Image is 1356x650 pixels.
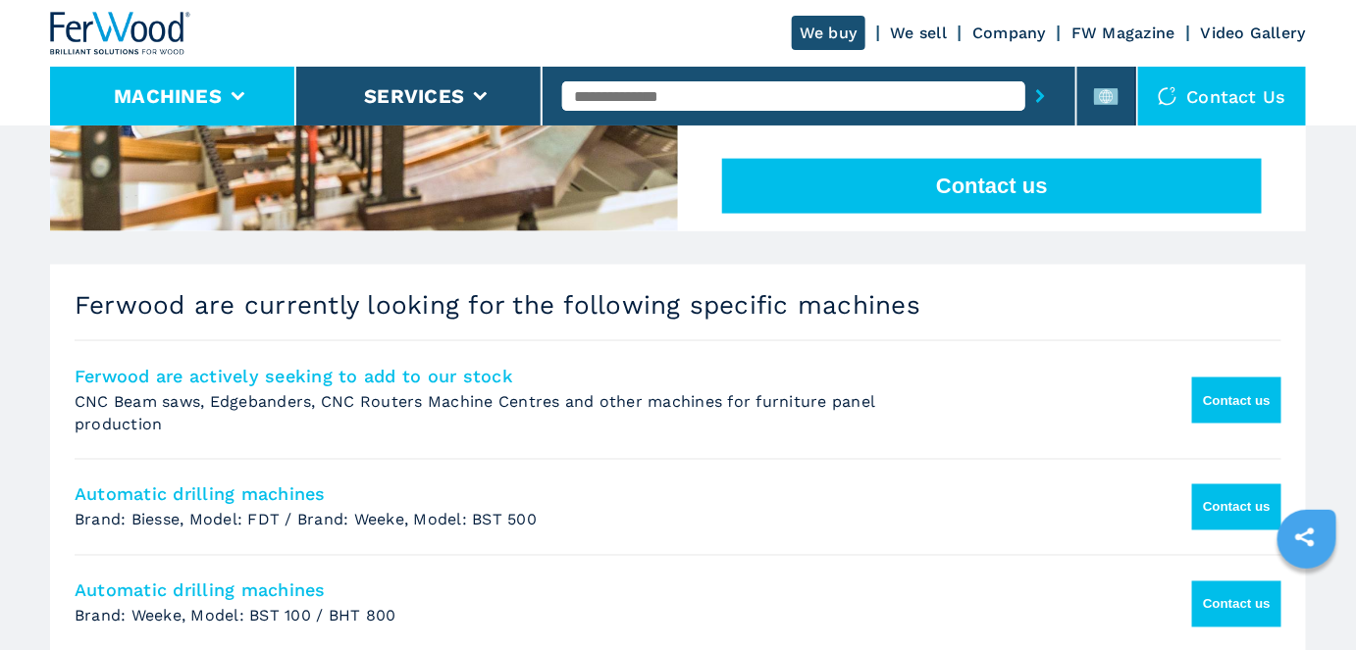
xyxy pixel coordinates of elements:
[1273,562,1341,635] iframe: Chat
[1192,377,1281,424] button: Contact us
[75,365,1164,387] h4: Ferwood are actively seeking to add to our stock
[75,510,946,531] p: Brand: Biesse, Model: FDT / Brand: Weeke, Model: BST 500
[1158,86,1177,106] img: Contact us
[75,340,1281,460] li: Ferwood are actively seeking to add to our stock
[50,12,191,55] img: Ferwood
[75,289,1281,321] h3: Ferwood are currently looking for the following specific machines
[1025,74,1056,119] button: submit-button
[1071,24,1175,42] a: FW Magazine
[792,16,865,50] a: We buy
[75,606,946,627] p: Brand: Weeke, Model: BST 100 / BHT 800
[114,84,222,108] button: Machines
[891,24,948,42] a: We sell
[1192,484,1281,530] button: Contact us
[75,460,1281,556] li: Automatic Drilling Machines
[972,24,1046,42] a: Company
[1138,67,1307,125] div: Contact us
[75,579,1164,602] h4: Automatic drilling machines
[1201,24,1306,42] a: Video Gallery
[1280,513,1330,562] a: sharethis
[75,391,946,435] p: CNC Beam saws, Edgebanders, CNC Routers Machine Centres and other machines for furniture panel pr...
[364,84,464,108] button: Services
[75,483,1164,506] h4: Automatic drilling machines
[722,159,1262,214] button: Contact us
[1192,581,1281,627] button: Contact us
